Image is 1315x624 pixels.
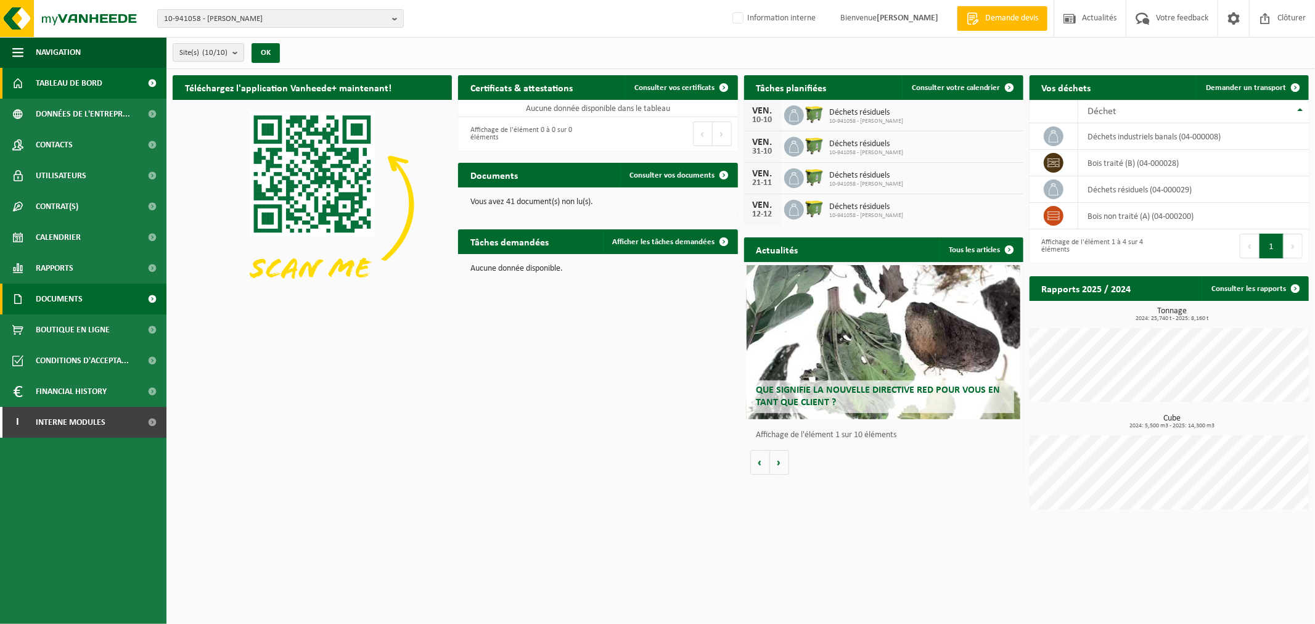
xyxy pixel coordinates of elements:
[36,191,78,222] span: Contrat(s)
[36,407,105,438] span: Interne modules
[1036,232,1163,260] div: Affichage de l'élément 1 à 4 sur 4 éléments
[830,212,904,220] span: 10-941058 - [PERSON_NAME]
[36,99,130,129] span: Données de l'entrepr...
[1078,123,1309,150] td: déchets industriels banals (04-000008)
[1078,176,1309,203] td: déchets résiduels (04-000029)
[750,147,775,156] div: 31-10
[830,149,904,157] span: 10-941058 - [PERSON_NAME]
[36,314,110,345] span: Boutique en ligne
[458,75,585,99] h2: Certificats & attestations
[36,253,73,284] span: Rapports
[458,229,561,253] h2: Tâches demandées
[1036,423,1309,429] span: 2024: 5,500 m3 - 2025: 14,300 m3
[750,179,775,187] div: 21-11
[830,108,904,118] span: Déchets résiduels
[36,129,73,160] span: Contacts
[1036,316,1309,322] span: 2024: 25,740 t - 2025: 8,160 t
[1036,414,1309,429] h3: Cube
[750,210,775,219] div: 12-12
[756,385,1000,407] span: Que signifie la nouvelle directive RED pour vous en tant que client ?
[36,345,129,376] span: Conditions d'accepta...
[173,43,244,62] button: Site(s)(10/10)
[830,118,904,125] span: 10-941058 - [PERSON_NAME]
[830,139,904,149] span: Déchets résiduels
[202,49,227,57] count: (10/10)
[830,171,904,181] span: Déchets résiduels
[179,44,227,62] span: Site(s)
[625,75,737,100] a: Consulter vos certificats
[613,238,715,246] span: Afficher les tâches demandées
[982,12,1041,25] span: Demande devis
[770,450,789,475] button: Volgende
[1078,150,1309,176] td: bois traité (B) (04-000028)
[830,181,904,188] span: 10-941058 - [PERSON_NAME]
[164,10,387,28] span: 10-941058 - [PERSON_NAME]
[1196,75,1308,100] a: Demander un transport
[750,200,775,210] div: VEN.
[36,37,81,68] span: Navigation
[804,198,825,219] img: WB-1100-HPE-GN-50
[957,6,1047,31] a: Demande devis
[877,14,938,23] strong: [PERSON_NAME]
[750,138,775,147] div: VEN.
[830,202,904,212] span: Déchets résiduels
[902,75,1022,100] a: Consulter votre calendrier
[458,100,737,117] td: Aucune donnée disponible dans le tableau
[912,84,1001,92] span: Consulter votre calendrier
[252,43,280,63] button: OK
[1206,84,1286,92] span: Demander un transport
[1202,276,1308,301] a: Consulter les rapports
[939,237,1022,262] a: Tous les articles
[36,222,81,253] span: Calendrier
[804,135,825,156] img: WB-1100-HPE-GN-50
[36,284,83,314] span: Documents
[1078,203,1309,229] td: bois non traité (A) (04-000200)
[630,171,715,179] span: Consulter vos documents
[1088,107,1116,117] span: Déchet
[750,116,775,125] div: 10-10
[470,265,725,273] p: Aucune donnée disponible.
[603,229,737,254] a: Afficher les tâches demandées
[750,169,775,179] div: VEN.
[1260,234,1284,258] button: 1
[1240,234,1260,258] button: Previous
[744,237,811,261] h2: Actualités
[458,163,530,187] h2: Documents
[36,376,107,407] span: Financial History
[157,9,404,28] button: 10-941058 - [PERSON_NAME]
[1030,276,1144,300] h2: Rapports 2025 / 2024
[744,75,839,99] h2: Tâches planifiées
[12,407,23,438] span: I
[693,121,713,146] button: Previous
[1036,307,1309,322] h3: Tonnage
[173,100,452,310] img: Download de VHEPlus App
[1284,234,1303,258] button: Next
[750,450,770,475] button: Vorige
[756,431,1017,440] p: Affichage de l'élément 1 sur 10 éléments
[713,121,732,146] button: Next
[804,104,825,125] img: WB-1100-HPE-GN-50
[750,106,775,116] div: VEN.
[464,120,592,147] div: Affichage de l'élément 0 à 0 sur 0 éléments
[1030,75,1104,99] h2: Vos déchets
[635,84,715,92] span: Consulter vos certificats
[747,265,1020,419] a: Que signifie la nouvelle directive RED pour vous en tant que client ?
[804,166,825,187] img: WB-1100-HPE-GN-50
[730,9,816,28] label: Information interne
[36,68,102,99] span: Tableau de bord
[173,75,404,99] h2: Téléchargez l'application Vanheede+ maintenant!
[36,160,86,191] span: Utilisateurs
[620,163,737,187] a: Consulter vos documents
[470,198,725,207] p: Vous avez 41 document(s) non lu(s).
